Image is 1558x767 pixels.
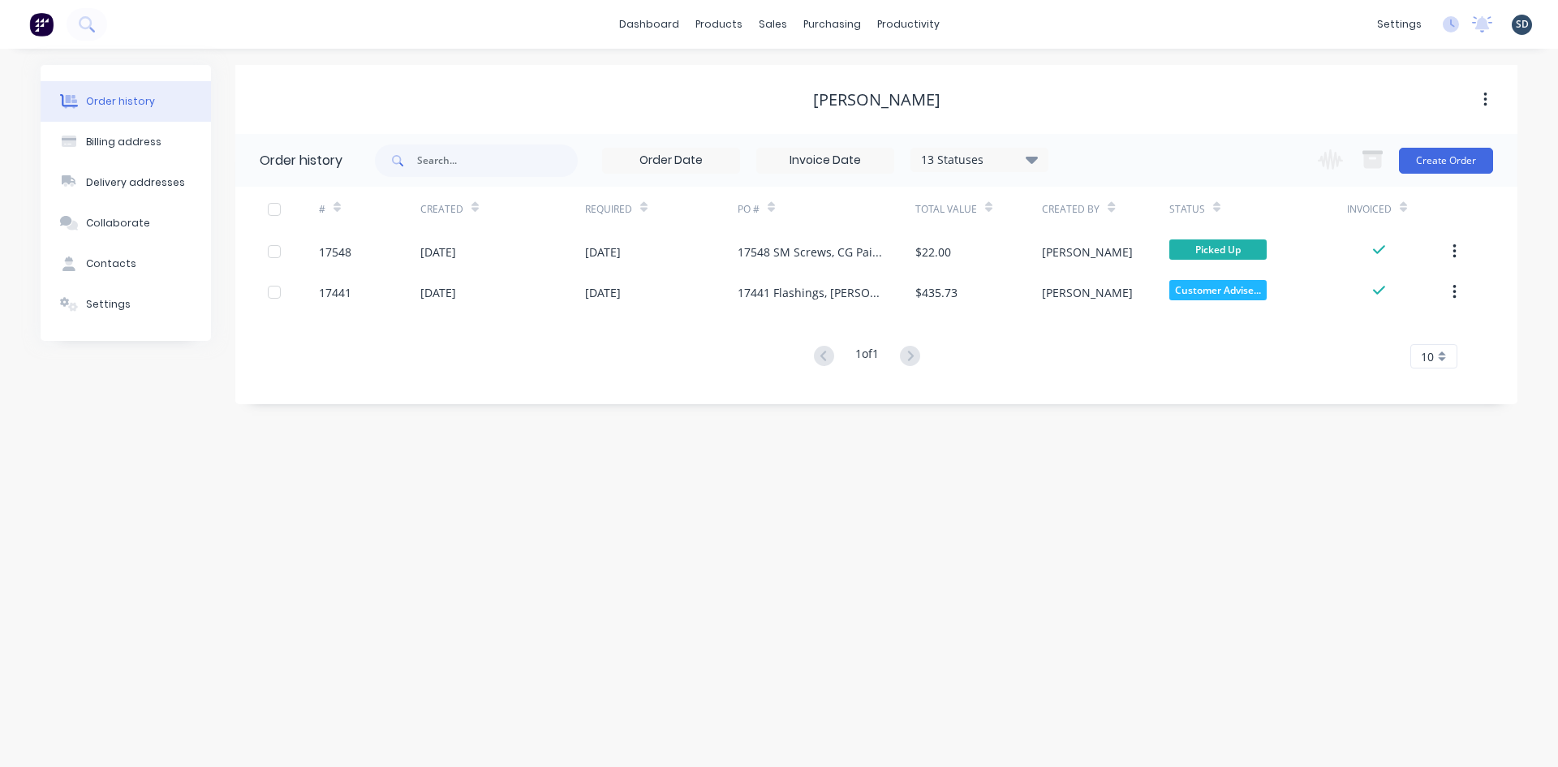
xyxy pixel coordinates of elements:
div: products [687,12,751,37]
div: $22.00 [915,243,951,261]
button: Create Order [1399,148,1493,174]
div: PO # [738,202,760,217]
div: [DATE] [585,243,621,261]
div: 17548 [319,243,351,261]
div: Contacts [86,256,136,271]
img: Factory [29,12,54,37]
div: Collaborate [86,216,150,231]
div: Order history [260,151,342,170]
div: Created [420,187,585,231]
div: 17441 Flashings, [PERSON_NAME] [738,284,883,301]
button: Delivery addresses [41,162,211,203]
button: Billing address [41,122,211,162]
div: Total Value [915,187,1042,231]
div: sales [751,12,795,37]
button: Collaborate [41,203,211,243]
div: # [319,187,420,231]
span: Customer Advise... [1169,280,1267,300]
div: 1 of 1 [855,345,879,368]
span: 10 [1421,348,1434,365]
div: Required [585,202,632,217]
div: Created By [1042,187,1168,231]
div: # [319,202,325,217]
div: Delivery addresses [86,175,185,190]
div: Settings [86,297,131,312]
div: Required [585,187,738,231]
div: Created By [1042,202,1100,217]
span: SD [1516,17,1529,32]
button: Settings [41,284,211,325]
div: 13 Statuses [911,151,1048,169]
div: Total Value [915,202,977,217]
span: Picked Up [1169,239,1267,260]
button: Order history [41,81,211,122]
div: Created [420,202,463,217]
div: 17441 [319,284,351,301]
div: [DATE] [420,284,456,301]
div: [PERSON_NAME] [1042,243,1133,261]
input: Invoice Date [757,149,893,173]
div: [DATE] [585,284,621,301]
button: Contacts [41,243,211,284]
div: settings [1369,12,1430,37]
div: 17548 SM Screws, CG Paint [738,243,883,261]
div: Status [1169,187,1347,231]
div: Order history [86,94,155,109]
div: [PERSON_NAME] [1042,284,1133,301]
div: Invoiced [1347,187,1448,231]
div: [PERSON_NAME] [813,90,940,110]
input: Search... [417,144,578,177]
div: PO # [738,187,915,231]
div: $435.73 [915,284,958,301]
div: Billing address [86,135,161,149]
div: Invoiced [1347,202,1392,217]
div: [DATE] [420,243,456,261]
div: productivity [869,12,948,37]
div: Status [1169,202,1205,217]
input: Order Date [603,149,739,173]
a: dashboard [611,12,687,37]
div: purchasing [795,12,869,37]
